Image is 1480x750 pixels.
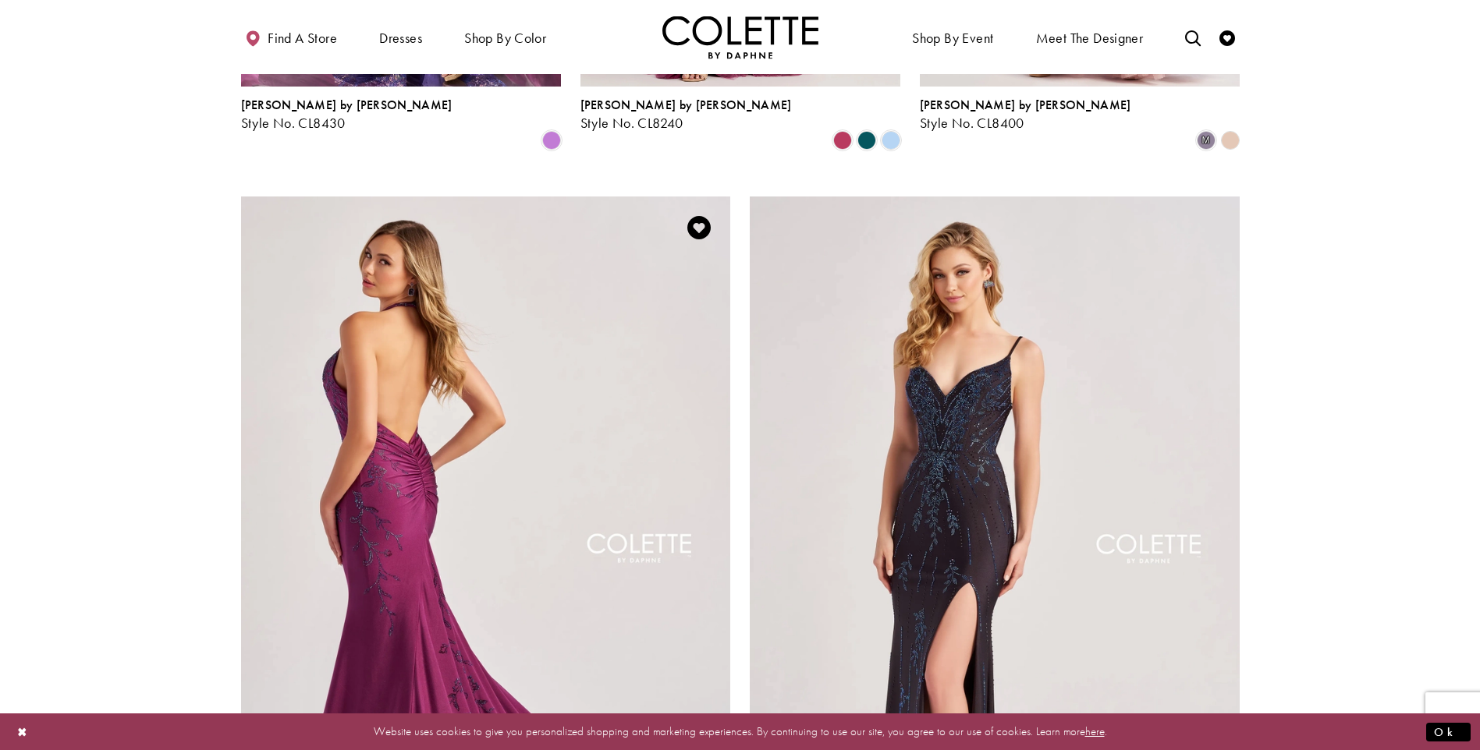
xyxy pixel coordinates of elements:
[833,131,852,150] i: Berry
[580,97,792,113] span: [PERSON_NAME] by [PERSON_NAME]
[920,97,1131,113] span: [PERSON_NAME] by [PERSON_NAME]
[241,16,341,58] a: Find a store
[580,114,683,132] span: Style No. CL8240
[882,131,900,150] i: Periwinkle
[542,131,561,150] i: Orchid
[241,98,453,131] div: Colette by Daphne Style No. CL8430
[460,16,550,58] span: Shop by color
[920,98,1131,131] div: Colette by Daphne Style No. CL8400
[375,16,426,58] span: Dresses
[1221,131,1240,150] i: Champagne Multi
[912,30,993,46] span: Shop By Event
[268,30,337,46] span: Find a store
[379,30,422,46] span: Dresses
[241,114,346,132] span: Style No. CL8430
[580,98,792,131] div: Colette by Daphne Style No. CL8240
[1426,722,1471,741] button: Submit Dialog
[112,721,1368,742] p: Website uses cookies to give you personalized shopping and marketing experiences. By continuing t...
[683,211,715,244] a: Add to Wishlist
[9,718,36,745] button: Close Dialog
[908,16,997,58] span: Shop By Event
[1181,16,1205,58] a: Toggle search
[1036,30,1144,46] span: Meet the designer
[920,114,1024,132] span: Style No. CL8400
[662,16,818,58] img: Colette by Daphne
[1216,16,1239,58] a: Check Wishlist
[1032,16,1148,58] a: Meet the designer
[241,97,453,113] span: [PERSON_NAME] by [PERSON_NAME]
[464,30,546,46] span: Shop by color
[662,16,818,58] a: Visit Home Page
[1197,131,1216,150] i: Dusty Lilac/Multi
[857,131,876,150] i: Spruce
[1085,723,1105,739] a: here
